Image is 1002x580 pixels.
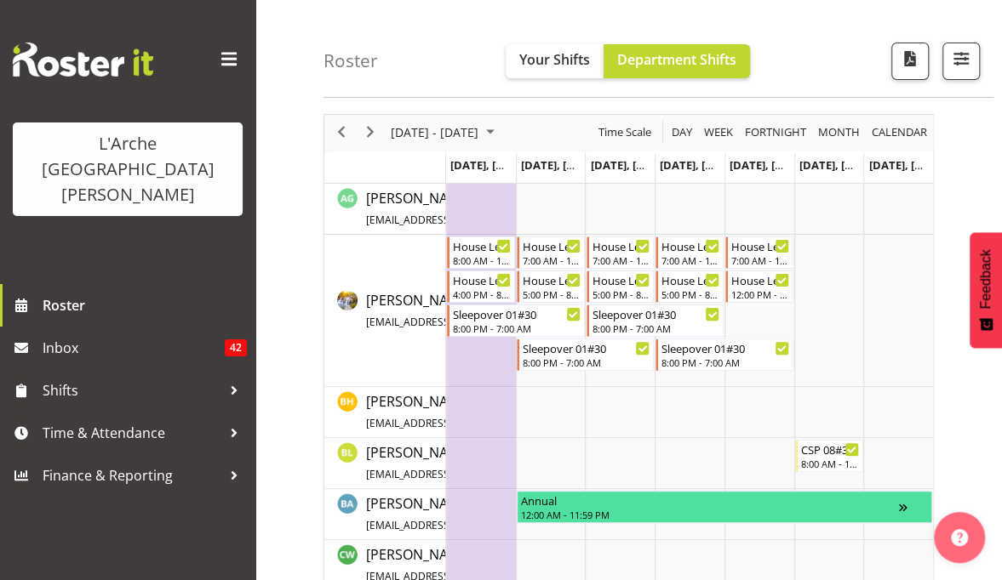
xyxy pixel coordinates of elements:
[523,339,650,356] div: Sleepover 01#30
[731,287,789,301] div: 12:00 PM - 4:00 PM
[366,416,535,430] span: [EMAIL_ADDRESS][DOMAIN_NAME]
[366,518,535,532] span: [EMAIL_ADDRESS][DOMAIN_NAME]
[523,355,650,369] div: 8:00 PM - 7:00 AM
[356,115,385,151] div: next period
[661,237,719,254] div: House Leader 03#30
[366,213,535,227] span: [EMAIL_ADDRESS][DOMAIN_NAME]
[447,236,515,269] div: Aizza Garduque"s event - House Leader 01#30 Begin From Monday, September 22, 2025 at 8:00:00 AM G...
[596,122,655,143] button: Time Scale
[324,184,446,235] td: Adrian Garduque resource
[593,321,720,335] div: 8:00 PM - 7:00 AM
[661,271,719,288] div: House Leader 04#30
[701,122,736,143] button: Timeline Week
[366,494,604,533] span: [PERSON_NAME]
[324,51,378,71] h4: Roster
[669,122,696,143] button: Timeline Day
[661,339,789,356] div: Sleepover 01#30
[366,315,535,329] span: [EMAIL_ADDRESS][DOMAIN_NAME]
[453,321,581,335] div: 8:00 PM - 7:00 AM
[869,122,930,143] button: Month
[816,122,863,143] button: Timeline Month
[523,253,581,267] div: 7:00 AM - 12:00 PM
[742,122,810,143] button: Fortnight
[521,157,598,173] span: [DATE], [DATE]
[587,236,655,269] div: Aizza Garduque"s event - House Leader 03#30 Begin From Wednesday, September 24, 2025 at 7:00:00 A...
[389,122,480,143] span: [DATE] - [DATE]
[801,441,859,458] div: CSP 08#30
[593,253,650,267] div: 7:00 AM - 12:00 PM
[731,253,789,267] div: 7:00 AM - 11:00 AM
[593,287,650,301] div: 5:00 PM - 8:00 PM
[656,236,724,269] div: Aizza Garduque"s event - House Leader 03#30 Begin From Thursday, September 25, 2025 at 7:00:00 AM...
[506,44,604,78] button: Your Shifts
[30,131,226,208] div: L'Arche [GEOGRAPHIC_DATA][PERSON_NAME]
[593,305,720,322] div: Sleepover 01#30
[450,157,536,173] span: [DATE], [DATE]
[366,391,604,432] a: [PERSON_NAME][EMAIL_ADDRESS][DOMAIN_NAME]
[795,440,863,472] div: Benny Liew"s event - CSP 08#30 Begin From Saturday, September 27, 2025 at 8:00:00 AM GMT+12:00 En...
[388,122,502,143] button: September 2025
[816,122,862,143] span: Month
[385,115,505,151] div: September 22 - 28, 2025
[725,236,793,269] div: Aizza Garduque"s event - House Leader 05#30 Begin From Friday, September 26, 2025 at 7:00:00 AM G...
[978,249,993,309] span: Feedback
[447,304,585,337] div: Aizza Garduque"s event - Sleepover 01#30 Begin From Monday, September 22, 2025 at 8:00:00 PM GMT+...
[604,44,750,78] button: Department Shifts
[670,122,694,143] span: Day
[453,253,511,267] div: 8:00 AM - 12:00 PM
[359,122,382,143] button: Next
[868,157,946,173] span: [DATE], [DATE]
[743,122,808,143] span: Fortnight
[366,290,604,331] a: [PERSON_NAME][EMAIL_ADDRESS][DOMAIN_NAME]
[523,237,581,254] div: House Leader 03#30
[366,291,604,330] span: [PERSON_NAME]
[324,489,446,540] td: Bibi Ali resource
[43,378,221,403] span: Shifts
[13,43,153,77] img: Rosterit website logo
[587,304,724,337] div: Aizza Garduque"s event - Sleepover 01#30 Begin From Wednesday, September 24, 2025 at 8:00:00 PM G...
[225,339,247,356] span: 42
[590,157,667,173] span: [DATE], [DATE]
[617,50,736,69] span: Department Shifts
[523,271,581,288] div: House Leader 04#30
[597,122,653,143] span: Time Scale
[517,236,585,269] div: Aizza Garduque"s event - House Leader 03#30 Begin From Tuesday, September 23, 2025 at 7:00:00 AM ...
[656,270,724,303] div: Aizza Garduque"s event - House Leader 04#30 Begin From Thursday, September 25, 2025 at 5:00:00 PM...
[330,122,353,143] button: Previous
[731,271,789,288] div: House Leader 06#30
[731,237,789,254] div: House Leader 05#30
[730,157,807,173] span: [DATE], [DATE]
[801,457,859,470] div: 8:00 AM - 12:00 PM
[366,493,604,534] a: [PERSON_NAME][EMAIL_ADDRESS][DOMAIN_NAME]
[366,442,604,483] a: [PERSON_NAME][EMAIL_ADDRESS][DOMAIN_NAME]
[43,420,221,446] span: Time & Attendance
[951,529,968,546] img: help-xxl-2.png
[453,271,511,288] div: House Leader 02#30
[891,43,929,80] button: Download a PDF of the roster according to the set date range.
[799,157,877,173] span: [DATE], [DATE]
[519,50,590,69] span: Your Shifts
[324,235,446,387] td: Aizza Garduque resource
[870,122,929,143] span: calendar
[587,270,655,303] div: Aizza Garduque"s event - House Leader 04#30 Begin From Wednesday, September 24, 2025 at 5:00:00 P...
[702,122,735,143] span: Week
[43,293,247,318] span: Roster
[447,270,515,303] div: Aizza Garduque"s event - House Leader 02#30 Begin From Monday, September 22, 2025 at 4:00:00 PM G...
[970,232,1002,348] button: Feedback - Show survey
[327,115,356,151] div: previous period
[324,438,446,489] td: Benny Liew resource
[453,287,511,301] div: 4:00 PM - 8:00 PM
[366,467,535,481] span: [EMAIL_ADDRESS][DOMAIN_NAME]
[453,237,511,254] div: House Leader 01#30
[660,157,737,173] span: [DATE], [DATE]
[366,443,604,482] span: [PERSON_NAME]
[521,492,899,509] div: Annual
[725,270,793,303] div: Aizza Garduque"s event - House Leader 06#30 Begin From Friday, September 26, 2025 at 12:00:00 PM ...
[942,43,980,80] button: Filter Shifts
[453,305,581,322] div: Sleepover 01#30
[661,253,719,267] div: 7:00 AM - 12:00 PM
[43,335,225,361] span: Inbox
[43,463,221,488] span: Finance & Reporting
[593,237,650,254] div: House Leader 03#30
[661,355,789,369] div: 8:00 PM - 7:00 AM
